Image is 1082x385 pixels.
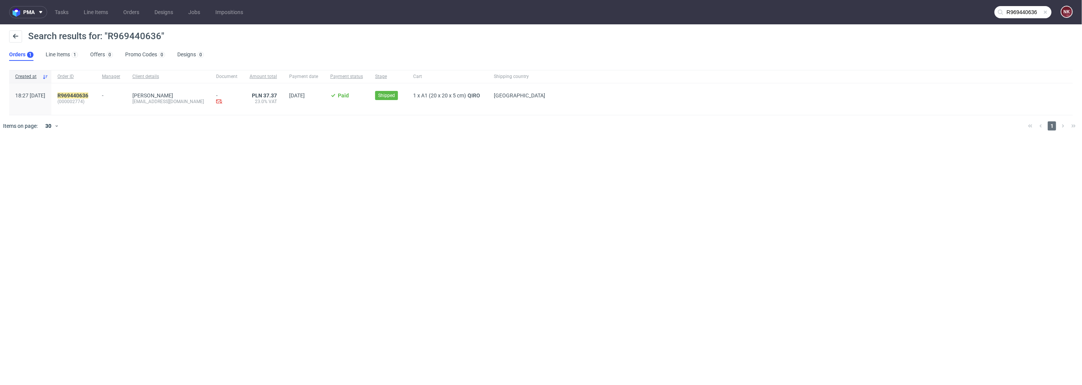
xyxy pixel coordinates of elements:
[102,89,120,99] div: -
[28,31,164,41] span: Search results for: "R969440636"
[250,99,277,105] span: 23.0% VAT
[57,73,90,80] span: Order ID
[1061,6,1072,17] figcaption: NK
[125,49,165,61] a: Promo Codes0
[466,92,482,99] a: QIRO
[90,49,113,61] a: Offers0
[1048,121,1056,130] span: 1
[57,99,90,105] span: (000002774)
[338,92,349,99] span: Paid
[199,52,202,57] div: 0
[289,92,305,99] span: [DATE]
[289,73,318,80] span: Payment date
[23,10,35,15] span: pma
[378,92,395,99] span: Shipped
[119,6,144,18] a: Orders
[216,92,237,106] div: -
[413,73,482,80] span: Cart
[413,92,482,99] div: x
[184,6,205,18] a: Jobs
[102,73,120,80] span: Manager
[73,52,76,57] div: 1
[375,73,401,80] span: Stage
[13,8,23,17] img: logo
[413,92,416,99] span: 1
[211,6,248,18] a: Impositions
[9,6,47,18] button: pma
[132,99,204,105] div: [EMAIL_ADDRESS][DOMAIN_NAME]
[46,49,78,61] a: Line Items1
[79,6,113,18] a: Line Items
[57,92,88,99] mark: R969440636
[108,52,111,57] div: 0
[15,92,45,99] span: 18:27 [DATE]
[330,73,363,80] span: Payment status
[9,49,33,61] a: Orders1
[132,92,173,99] a: [PERSON_NAME]
[57,92,90,99] a: R969440636
[177,49,204,61] a: Designs0
[50,6,73,18] a: Tasks
[252,92,277,99] span: PLN 37.37
[41,121,54,131] div: 30
[29,52,32,57] div: 1
[250,73,277,80] span: Amount total
[494,73,545,80] span: Shipping country
[3,122,38,130] span: Items on page:
[15,73,39,80] span: Created at
[216,73,237,80] span: Document
[161,52,163,57] div: 0
[150,6,178,18] a: Designs
[132,73,204,80] span: Client details
[421,92,466,99] span: A1 (20 x 20 x 5 cm)
[494,92,545,99] span: [GEOGRAPHIC_DATA]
